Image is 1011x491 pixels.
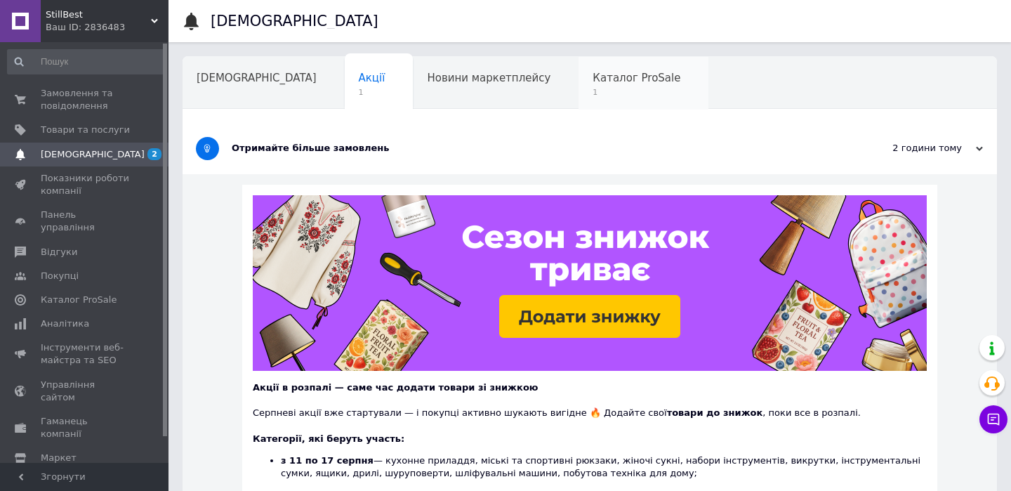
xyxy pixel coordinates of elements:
[147,148,161,160] span: 2
[281,455,374,466] b: з 11 по 17 серпня
[359,72,385,84] span: Акції
[253,382,538,393] b: Акції в розпалі — саме час додати товари зі знижкою
[211,13,378,30] h1: [DEMOGRAPHIC_DATA]
[593,87,680,98] span: 1
[41,452,77,464] span: Маркет
[41,415,130,440] span: Гаманець компанії
[41,379,130,404] span: Управління сайтом
[253,433,404,444] b: Категорії, які беруть участь:
[253,394,927,419] div: Серпневі акції вже стартували — і покупці активно шукають вигідне 🔥 Додайте свої , поки все в роз...
[41,172,130,197] span: Показники роботи компанії
[197,72,317,84] span: [DEMOGRAPHIC_DATA]
[41,317,89,330] span: Аналітика
[359,87,385,98] span: 1
[667,407,763,418] b: товари до знижок
[41,294,117,306] span: Каталог ProSale
[41,270,79,282] span: Покупці
[46,21,168,34] div: Ваш ID: 2836483
[41,148,145,161] span: [DEMOGRAPHIC_DATA]
[842,142,983,155] div: 2 години тому
[41,246,77,258] span: Відгуки
[46,8,151,21] span: StillBest
[41,87,130,112] span: Замовлення та повідомлення
[41,124,130,136] span: Товари та послуги
[41,209,130,234] span: Панель управління
[41,341,130,367] span: Інструменти веб-майстра та SEO
[232,142,842,155] div: Отримайте більше замовлень
[427,72,550,84] span: Новини маркетплейсу
[979,405,1007,433] button: Чат з покупцем
[593,72,680,84] span: Каталог ProSale
[7,49,166,74] input: Пошук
